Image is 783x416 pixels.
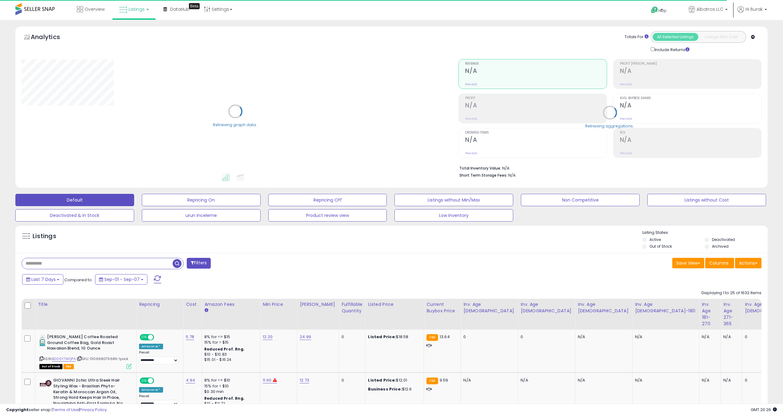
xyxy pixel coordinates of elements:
[578,334,628,340] div: N/A
[15,209,134,222] button: Deactivated & In Stock
[204,396,245,401] b: Reduced Prof. Rng.
[463,378,513,383] div: N/A
[702,378,716,383] div: N/A
[80,407,107,413] a: Privacy Policy
[440,377,448,383] span: 9.59
[642,230,768,236] p: Listing States:
[647,194,766,206] button: Listings without Cost
[702,301,718,327] div: Inv. Age 181-270
[701,290,761,296] div: Displaying 1 to 25 of 1632 items
[38,301,134,308] div: Title
[187,258,211,269] button: Filters
[204,334,255,340] div: 8% for <= $15
[705,258,734,268] button: Columns
[39,364,62,369] span: All listings that are currently out of stock and unavailable for purchase on Amazon
[33,232,56,241] h5: Listings
[268,194,387,206] button: Repricing Off
[653,33,698,41] button: All Selected Listings
[204,346,245,352] b: Reduced Prof. Rng.
[646,46,697,53] div: Include Returns
[709,260,729,266] span: Columns
[578,378,628,383] div: N/A
[426,301,458,314] div: Current Buybox Price
[31,33,72,43] h5: Analytics
[52,356,76,362] a: B006Y7WQPA
[368,334,419,340] div: $18.58
[129,6,145,12] span: Listings
[139,301,181,308] div: Repricing
[39,334,132,368] div: ASIN:
[139,387,163,393] div: Amazon AI *
[204,383,255,389] div: 15% for > $10
[342,378,361,383] div: 0
[263,301,294,308] div: Min Price
[521,334,570,340] div: 0
[104,276,140,282] span: Sep-01 - Sep-07
[672,258,704,268] button: Save View
[440,334,450,340] span: 13.64
[578,301,630,314] div: Inv. Age [DEMOGRAPHIC_DATA]
[186,301,199,308] div: Cost
[625,34,649,40] div: Totals For
[368,386,402,392] b: Business Price:
[189,3,200,9] div: Tooltip anchor
[139,394,178,408] div: Preset:
[649,237,661,242] label: Active
[426,378,438,384] small: FBA
[712,237,735,242] label: Deactivated
[204,352,255,357] div: $10 - $10.83
[635,378,694,383] div: N/A
[204,389,255,394] div: $0.30 min
[22,274,63,285] button: Last 7 Days
[342,301,363,314] div: Fulfillable Quantity
[723,334,737,340] div: N/A
[64,277,93,283] span: Compared to:
[95,274,147,285] button: Sep-01 - Sep-07
[735,258,761,268] button: Actions
[153,335,163,340] span: OFF
[268,209,387,222] button: Product review view
[368,386,419,392] div: $12.6
[737,6,767,20] a: Hi Burak
[53,378,128,413] b: GIOVANNI 2chic Ultra Sleek Hair Styling Wax - Brazilian Phyto-Keratin & Moroccan Argan Oil, Stron...
[204,357,255,362] div: $15.01 - $16.24
[300,334,311,340] a: 24.99
[39,378,52,390] img: 412l7HyAKfL._SL40_.jpg
[142,209,261,222] button: urun inceleme
[53,407,79,413] a: Terms of Use
[651,6,658,14] i: Get Help
[213,122,258,127] div: Retrieving graph data..
[6,407,107,413] div: seller snap | |
[139,344,163,349] div: Amazon AI *
[15,194,134,206] button: Default
[204,301,258,308] div: Amazon Fees
[521,301,573,314] div: Inv. Age [DEMOGRAPHIC_DATA]
[186,377,195,383] a: 4.94
[463,301,515,314] div: Inv. Age [DEMOGRAPHIC_DATA]
[300,301,336,308] div: [PERSON_NAME]
[368,378,419,383] div: $12.01
[368,301,421,308] div: Listed Price
[47,334,122,353] b: [PERSON_NAME] Coffee Roasted Ground Coffee Bag, Gold Roast Hawaiian Blend, 10 Ounce
[204,378,255,383] div: 8% for <= $10
[63,364,74,369] span: FBA
[368,377,396,383] b: Listed Price:
[751,407,777,413] span: 2025-09-15 20:26 GMT
[31,276,56,282] span: Last 7 Days
[142,194,261,206] button: Repricing On
[85,6,105,12] span: Overview
[649,244,672,249] label: Out of Stock
[368,334,396,340] b: Listed Price:
[712,244,729,249] label: Archived
[698,33,744,41] button: Listings With Cost
[723,378,737,383] div: N/A
[697,6,723,12] span: Albatros LLC
[6,407,29,413] strong: Copyright
[140,335,148,340] span: ON
[170,6,190,12] span: DataHub
[204,308,208,313] small: Amazon Fees.
[658,8,667,13] span: Help
[635,334,694,340] div: N/A
[585,123,635,129] div: Retrieving aggregations..
[635,301,697,314] div: Inv. Age [DEMOGRAPHIC_DATA]-180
